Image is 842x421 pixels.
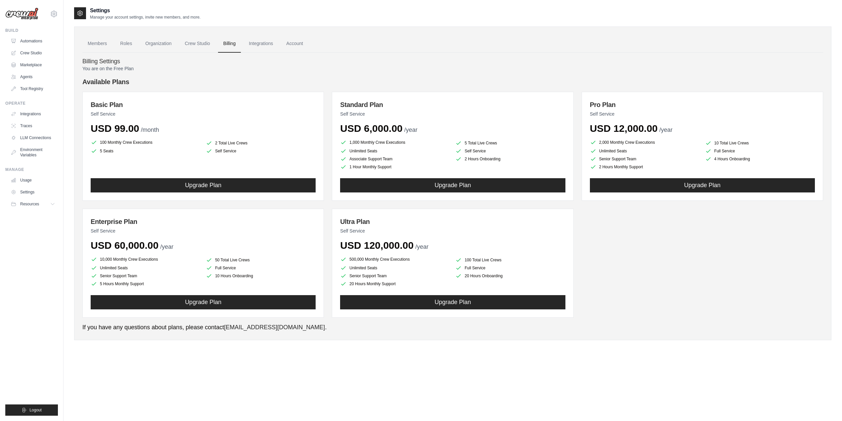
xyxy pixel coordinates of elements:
[91,100,316,109] h3: Basic Plan
[8,199,58,209] button: Resources
[5,404,58,416] button: Logout
[5,101,58,106] div: Operate
[340,217,565,226] h3: Ultra Plan
[340,100,565,109] h3: Standard Plan
[8,109,58,119] a: Integrations
[8,175,58,185] a: Usage
[160,243,173,250] span: /year
[82,35,112,53] a: Members
[8,83,58,94] a: Tool Registry
[455,156,565,162] li: 2 Hours Onboarding
[455,273,565,279] li: 20 Hours Onboarding
[590,164,700,170] li: 2 Hours Monthly Support
[20,201,39,207] span: Resources
[340,138,450,146] li: 1,000 Monthly Crew Executions
[29,407,42,413] span: Logout
[590,111,815,117] p: Self Service
[340,255,450,263] li: 500,000 Monthly Crew Executions
[91,217,316,226] h3: Enterprise Plan
[91,178,316,192] button: Upgrade Plan
[340,111,565,117] p: Self Service
[218,35,241,53] a: Billing
[206,140,316,146] li: 2 Total Live Crews
[404,127,418,133] span: /year
[180,35,215,53] a: Crew Studio
[90,7,200,15] h2: Settings
[8,144,58,160] a: Environment Variables
[5,8,38,20] img: Logo
[8,48,58,58] a: Crew Studio
[115,35,137,53] a: Roles
[91,240,158,251] span: USD 60,000.00
[8,187,58,197] a: Settings
[340,164,450,170] li: 1 Hour Monthly Support
[705,148,815,154] li: Full Service
[82,65,823,72] p: You are on the Free Plan
[82,77,823,86] h4: Available Plans
[281,35,308,53] a: Account
[206,148,316,154] li: Self Service
[91,148,200,154] li: 5 Seats
[455,140,565,146] li: 5 Total Live Crews
[340,295,565,309] button: Upgrade Plan
[590,138,700,146] li: 2,000 Monthly Crew Executions
[340,228,565,234] p: Self Service
[8,132,58,143] a: LLM Connections
[340,281,450,287] li: 20 Hours Monthly Support
[590,123,658,134] span: USD 12,000.00
[590,148,700,154] li: Unlimited Seats
[455,265,565,271] li: Full Service
[91,111,316,117] p: Self Service
[705,156,815,162] li: 4 Hours Onboarding
[206,273,316,279] li: 10 Hours Onboarding
[340,156,450,162] li: Associate Support Team
[8,36,58,46] a: Automations
[206,265,316,271] li: Full Service
[340,178,565,192] button: Upgrade Plan
[659,127,673,133] span: /year
[91,265,200,271] li: Unlimited Seats
[91,281,200,287] li: 5 Hours Monthly Support
[91,295,316,309] button: Upgrade Plan
[340,240,414,251] span: USD 120,000.00
[91,228,316,234] p: Self Service
[590,156,700,162] li: Senior Support Team
[8,60,58,70] a: Marketplace
[90,15,200,20] p: Manage your account settings, invite new members, and more.
[141,127,159,133] span: /month
[590,100,815,109] h3: Pro Plan
[340,273,450,279] li: Senior Support Team
[8,72,58,82] a: Agents
[224,324,325,331] a: [EMAIL_ADDRESS][DOMAIN_NAME]
[91,138,200,146] li: 100 Monthly Crew Executions
[91,123,139,134] span: USD 99.00
[5,167,58,172] div: Manage
[82,323,823,332] p: If you have any questions about plans, please contact .
[5,28,58,33] div: Build
[91,273,200,279] li: Senior Support Team
[455,257,565,263] li: 100 Total Live Crews
[82,58,823,65] h4: Billing Settings
[206,257,316,263] li: 50 Total Live Crews
[8,121,58,131] a: Traces
[340,265,450,271] li: Unlimited Seats
[140,35,177,53] a: Organization
[340,123,402,134] span: USD 6,000.00
[91,255,200,263] li: 10,000 Monthly Crew Executions
[340,148,450,154] li: Unlimited Seats
[590,178,815,192] button: Upgrade Plan
[415,243,428,250] span: /year
[705,140,815,146] li: 10 Total Live Crews
[455,148,565,154] li: Self Service
[244,35,278,53] a: Integrations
